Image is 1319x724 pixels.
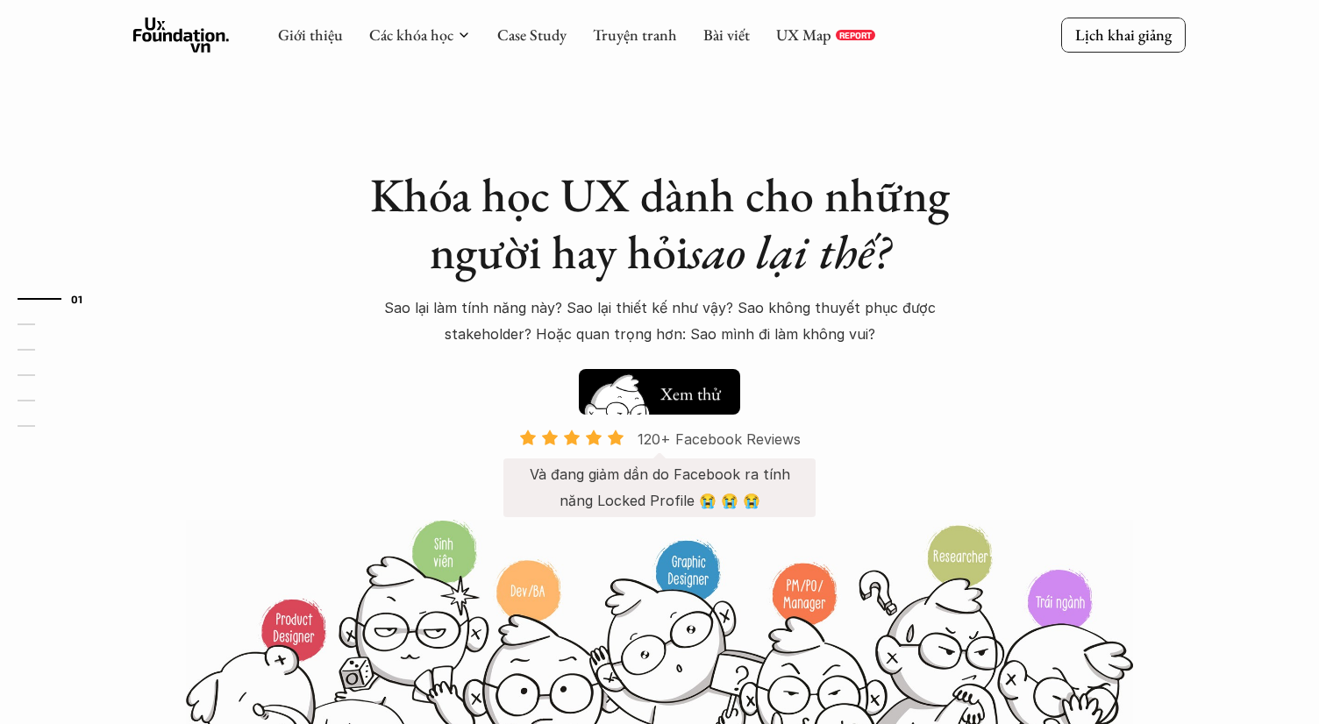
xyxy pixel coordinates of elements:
p: Lịch khai giảng [1075,25,1172,45]
a: UX Map [776,25,831,45]
a: Các khóa học [369,25,453,45]
a: 01 [18,288,101,309]
a: Truyện tranh [593,25,677,45]
strong: 01 [71,292,83,304]
p: Sao lại làm tính năng này? Sao lại thiết kế như vậy? Sao không thuyết phục được stakeholder? Hoặc... [353,295,966,348]
p: REPORT [839,30,872,40]
p: 120+ Facebook Reviews [638,426,801,452]
p: Và đang giảm dần do Facebook ra tính năng Locked Profile 😭 😭 😭 [521,461,798,515]
em: sao lại thế? [688,221,890,282]
button: Xem thử [579,369,740,415]
a: Bài viết [703,25,750,45]
a: Xem thử [579,360,740,415]
a: Giới thiệu [278,25,343,45]
h1: Khóa học UX dành cho những người hay hỏi [353,167,966,280]
a: Case Study [497,25,567,45]
a: 120+ Facebook ReviewsVà đang giảm dần do Facebook ra tính năng Locked Profile 😭 😭 😭 [503,429,816,517]
a: Lịch khai giảng [1061,18,1186,52]
h5: Xem thử [658,381,723,406]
